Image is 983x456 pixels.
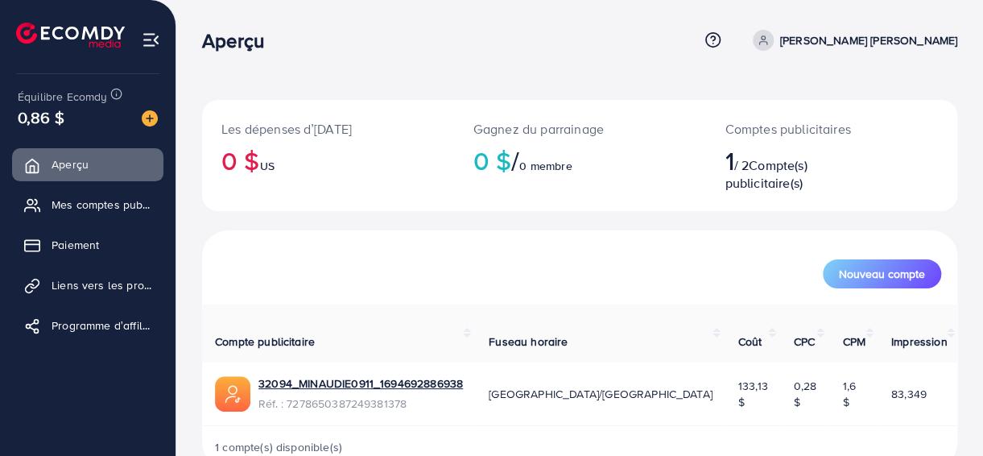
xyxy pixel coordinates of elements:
[52,237,99,253] span: Paiement
[16,23,125,48] img: logo
[12,309,163,342] a: Programme d’affiliation
[519,158,572,174] span: 0 membre
[12,269,163,301] a: Liens vers les produits
[511,142,519,179] span: /
[842,334,865,350] span: CPM
[473,119,687,139] p: Gagnez du parrainage
[142,110,158,126] img: image
[52,197,151,213] span: Mes comptes publicitaires
[839,268,925,280] span: Nouveau compte
[725,142,733,179] span: 1
[18,106,64,129] span: 0,86 $
[725,156,807,192] span: Compte(s) publicitaire(s)
[738,378,768,410] span: 133,13 $
[52,317,151,334] span: Programme d’affiliation
[891,334,948,350] span: Impression
[52,156,89,172] span: Aperçu
[746,30,957,51] a: [PERSON_NAME] [PERSON_NAME]
[142,31,160,49] img: menu
[738,334,762,350] span: Coût
[52,277,151,293] span: Liens vers les produits
[780,31,957,50] p: [PERSON_NAME] [PERSON_NAME]
[915,383,971,444] iframe: Chat
[725,119,875,139] p: Comptes publicitaires
[12,229,163,261] a: Paiement
[215,439,342,455] span: 1 compte(s) disponible(s)
[215,334,315,350] span: Compte publicitaire
[258,396,463,412] span: Réf. : 7278650387249381378
[12,189,163,221] a: Mes comptes publicitaires
[725,145,875,192] h2: / 2
[473,145,687,176] h2: 0 $
[215,376,250,412] img: ic-ads-acc.e4c84228.svg
[842,378,855,410] span: 1,6 $
[202,29,277,52] h3: Aperçu
[258,375,463,392] a: 32094_MINAUDIE0911_1694692886938
[794,378,817,410] span: 0,28 $
[794,334,815,350] span: CPC
[221,119,435,139] p: Les dépenses d’[DATE]
[489,386,712,402] span: [GEOGRAPHIC_DATA]/[GEOGRAPHIC_DATA]
[823,259,941,288] button: Nouveau compte
[259,158,274,174] span: US
[221,145,435,176] h2: 0 $
[18,89,108,105] span: Équilibre Ecomdy
[489,334,568,350] span: Fuseau horaire
[891,386,927,402] span: 83,349
[12,148,163,180] a: Aperçu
